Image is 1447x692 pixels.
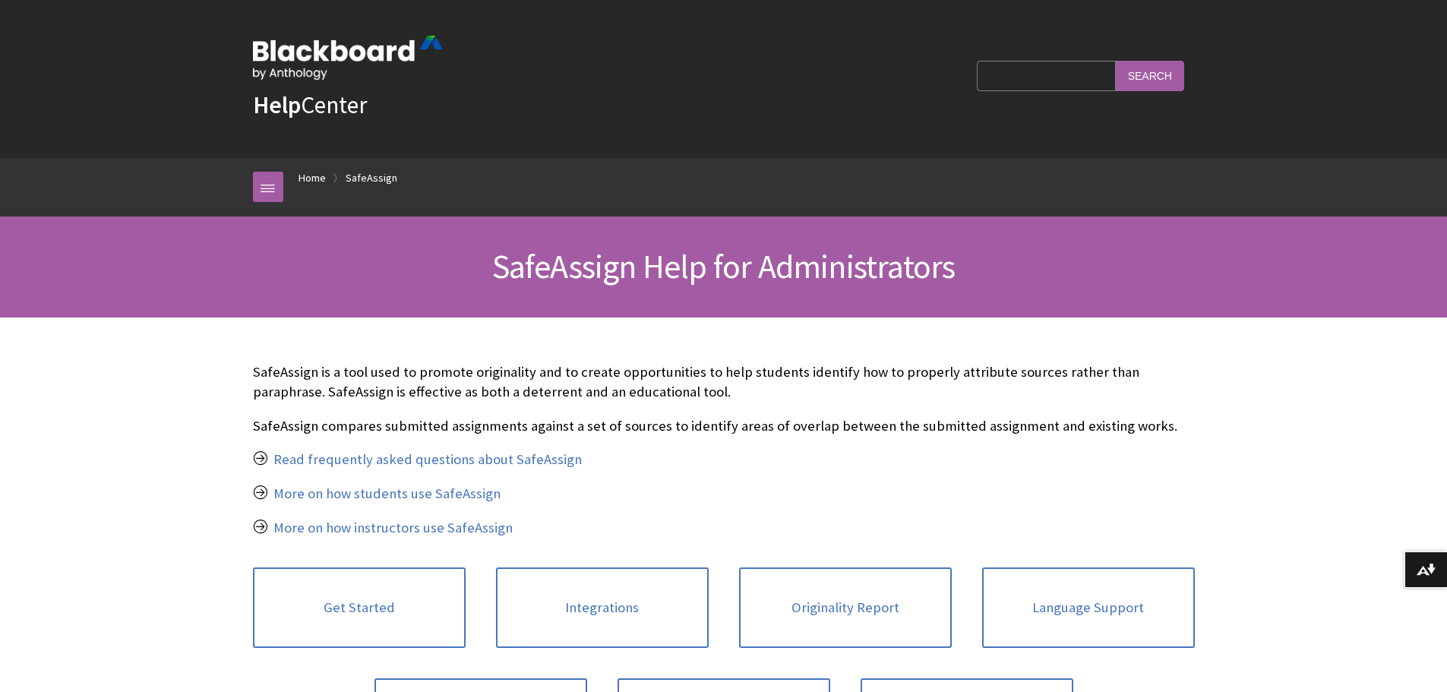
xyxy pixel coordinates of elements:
[253,90,301,120] strong: Help
[982,567,1195,648] a: Language Support
[492,245,956,287] span: SafeAssign Help for Administrators
[299,169,326,188] a: Home
[253,362,1195,402] p: SafeAssign is a tool used to promote originality and to create opportunities to help students ide...
[253,567,466,648] a: Get Started
[273,485,501,503] a: More on how students use SafeAssign
[346,169,397,188] a: SafeAssign
[739,567,952,648] a: Originality Report
[253,36,443,80] img: Blackboard by Anthology
[496,567,709,648] a: Integrations
[1116,61,1184,90] input: Search
[273,519,513,537] a: More on how instructors use SafeAssign
[253,416,1195,436] p: SafeAssign compares submitted assignments against a set of sources to identify areas of overlap b...
[273,450,582,469] a: Read frequently asked questions about SafeAssign
[253,90,367,120] a: HelpCenter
